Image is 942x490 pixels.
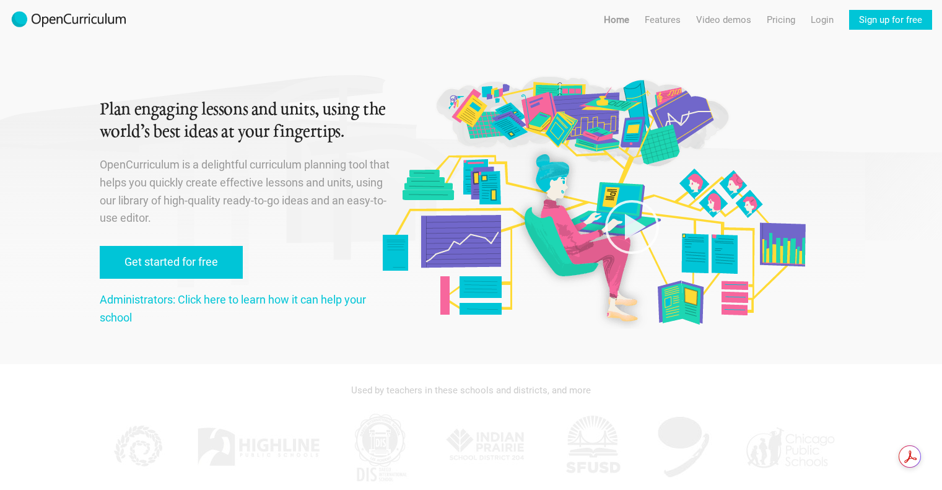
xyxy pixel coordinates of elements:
[100,293,366,324] a: Administrators: Click here to learn how it can help your school
[100,156,392,227] p: OpenCurriculum is a delightful curriculum planning tool that helps you quickly create effective l...
[378,74,809,329] img: Original illustration by Malisa Suchanya, Oakland, CA (malisasuchanya.com)
[849,10,932,30] a: Sign up for free
[100,246,243,279] a: Get started for free
[100,99,392,144] h1: Plan engaging lessons and units, using the world’s best ideas at your fingertips.
[100,377,843,404] div: Used by teachers in these schools and districts, and more
[196,410,320,484] img: Highline.jpg
[811,10,834,30] a: Login
[645,10,681,30] a: Features
[653,410,715,484] img: AGK.jpg
[604,10,629,30] a: Home
[349,410,411,484] img: DIS.jpg
[743,410,836,484] img: CPS.jpg
[767,10,795,30] a: Pricing
[696,10,751,30] a: Video demos
[562,410,624,484] img: SFUSD.jpg
[106,410,168,484] img: KPPCS.jpg
[440,410,533,484] img: IPSD.jpg
[10,10,128,30] img: 2017-logo-m.png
